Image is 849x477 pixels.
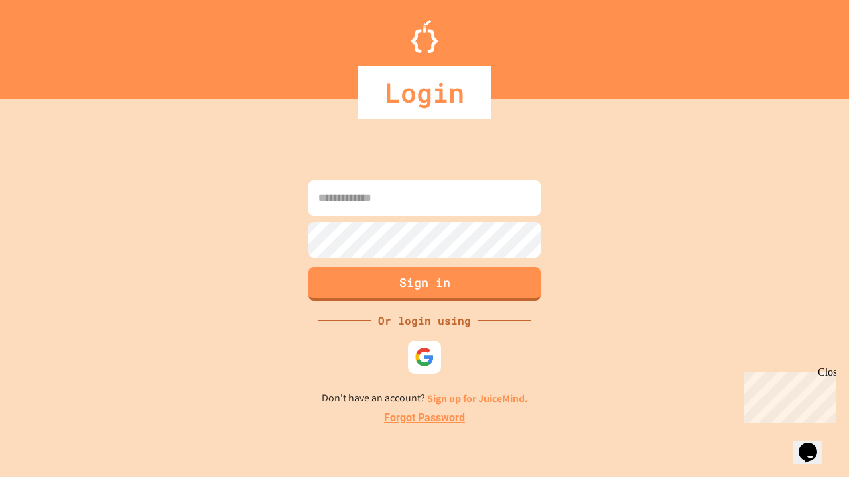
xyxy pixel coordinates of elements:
p: Don't have an account? [322,390,528,407]
iframe: chat widget [739,366,836,423]
a: Sign up for JuiceMind. [427,392,528,405]
img: google-icon.svg [415,347,434,367]
button: Sign in [308,267,541,301]
div: Chat with us now!Close [5,5,92,84]
div: Or login using [371,313,478,329]
a: Forgot Password [384,410,465,426]
img: Logo.svg [411,20,438,53]
div: Login [358,66,491,119]
iframe: chat widget [793,424,836,464]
